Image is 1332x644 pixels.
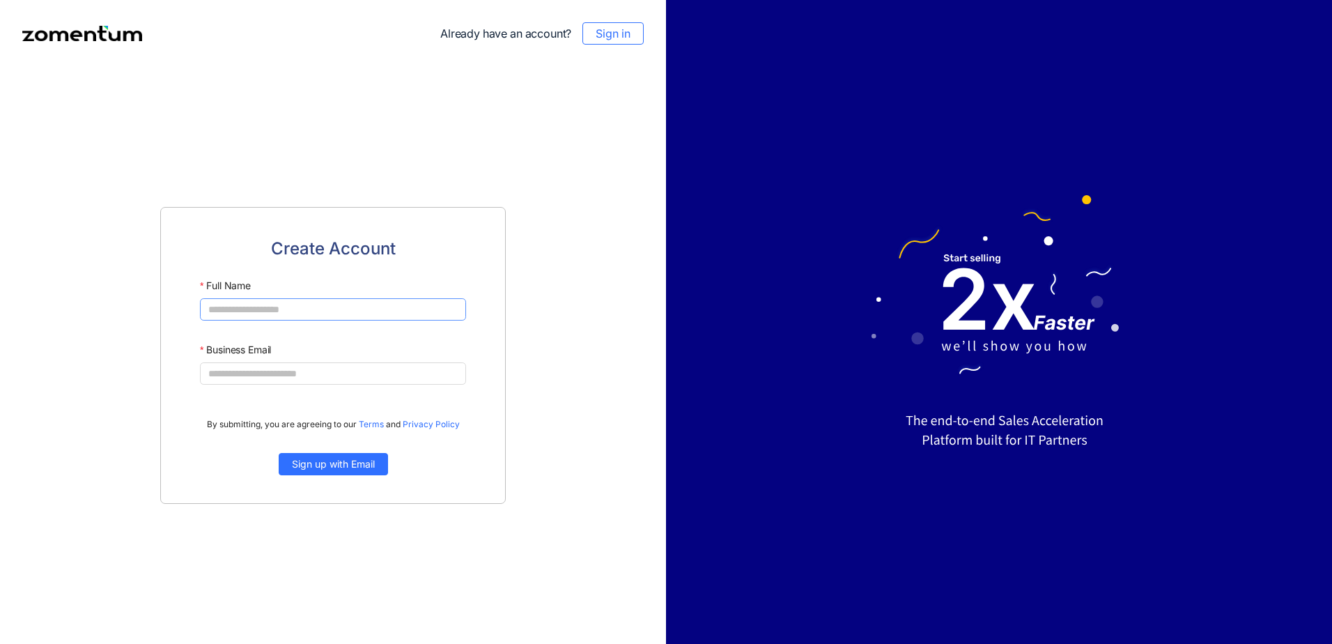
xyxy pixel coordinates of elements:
[22,26,142,41] img: Zomentum logo
[200,337,271,362] label: Business Email
[582,22,644,45] button: Sign in
[359,419,384,429] a: Terms
[200,273,251,298] label: Full Name
[200,362,466,385] input: Business Email
[440,22,644,45] div: Already have an account?
[207,418,460,431] span: By submitting, you are agreeing to our and
[200,298,466,321] input: Full Name
[403,419,460,429] a: Privacy Policy
[279,453,388,475] button: Sign up with Email
[292,457,375,472] span: Sign up with Email
[596,25,630,42] span: Sign in
[271,236,396,262] span: Create Account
